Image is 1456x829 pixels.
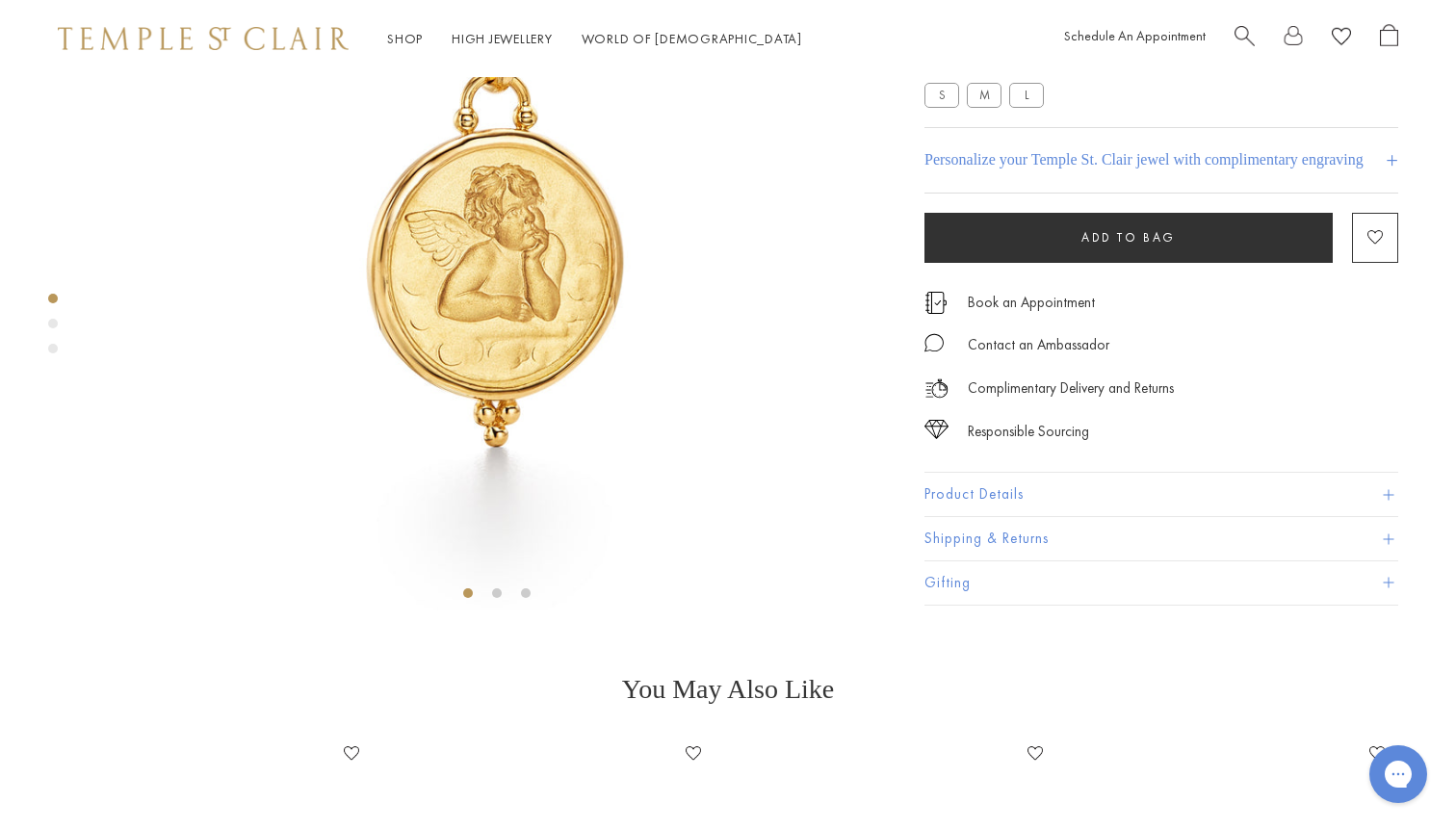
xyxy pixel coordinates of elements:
[1064,27,1206,44] a: Schedule An Appointment
[1235,24,1255,54] a: Search
[924,420,949,439] img: icon_sourcing.svg
[924,213,1333,263] button: Add to bag
[1380,24,1398,54] a: Open Shopping Bag
[1386,142,1398,178] h4: +
[1332,24,1351,54] a: View Wishlist
[968,420,1089,444] div: Responsible Sourcing
[452,30,553,47] a: High JewelleryHigh Jewellery
[1009,83,1044,107] label: L
[924,148,1364,171] h4: Personalize your Temple St. Clair jewel with complimentary engraving
[924,517,1398,560] button: Shipping & Returns
[968,292,1095,313] a: Book an Appointment
[924,292,948,314] img: icon_appointment.svg
[58,27,349,50] img: Temple St. Clair
[77,674,1379,705] h3: You May Also Like
[924,474,1398,517] button: Product Details
[1360,738,1437,810] iframe: Gorgias live chat messenger
[48,289,58,369] div: Product gallery navigation
[968,376,1174,401] p: Complimentary Delivery and Returns
[582,30,802,47] a: World of [DEMOGRAPHIC_DATA]World of [DEMOGRAPHIC_DATA]
[1081,229,1176,246] span: Add to bag
[968,333,1109,357] div: Contact an Ambassador
[924,376,949,401] img: icon_delivery.svg
[924,83,959,107] label: S
[924,333,944,352] img: MessageIcon-01_2.svg
[387,27,802,51] nav: Main navigation
[967,83,1001,107] label: M
[387,30,423,47] a: ShopShop
[924,561,1398,605] button: Gifting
